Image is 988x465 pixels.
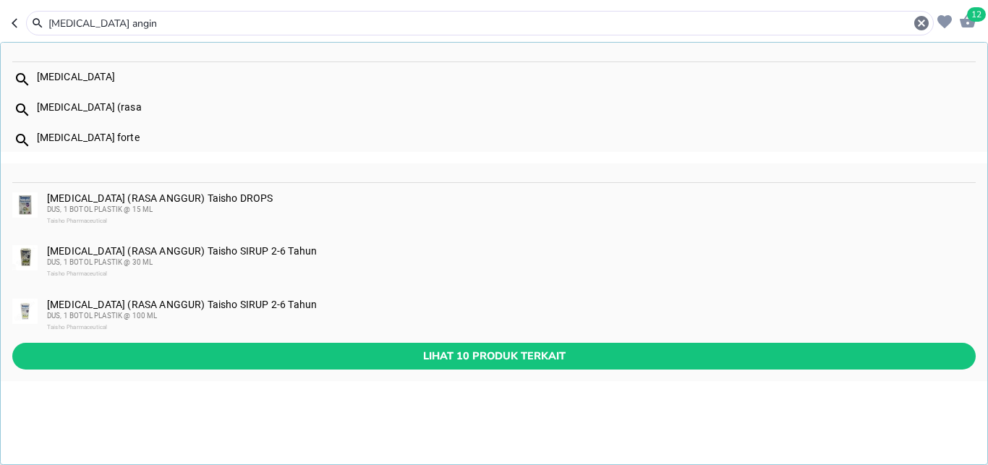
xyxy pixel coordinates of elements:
[47,218,107,224] span: Taisho Pharmaceutical
[37,101,975,113] div: [MEDICAL_DATA] (rasa
[47,16,913,31] input: Cari 4000+ produk di sini
[47,205,153,213] span: DUS, 1 BOTOL PLASTIK @ 15 ML
[37,71,975,82] div: [MEDICAL_DATA]
[12,343,976,370] button: Lihat 10 produk terkait
[47,270,107,277] span: Taisho Pharmaceutical
[47,324,107,330] span: Taisho Pharmaceutical
[47,299,974,333] div: [MEDICAL_DATA] (RASA ANGGUR) Taisho SIRUP 2-6 Tahun
[24,347,964,365] span: Lihat 10 produk terkait
[47,258,153,266] span: DUS, 1 BOTOL PLASTIK @ 30 ML
[955,9,976,31] button: 12
[47,192,974,227] div: [MEDICAL_DATA] (RASA ANGGUR) Taisho DROPS
[47,245,974,280] div: [MEDICAL_DATA] (RASA ANGGUR) Taisho SIRUP 2-6 Tahun
[967,7,986,22] span: 12
[47,312,158,320] span: DUS, 1 BOTOL PLASTIK @ 100 ML
[37,132,975,143] div: [MEDICAL_DATA] forte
